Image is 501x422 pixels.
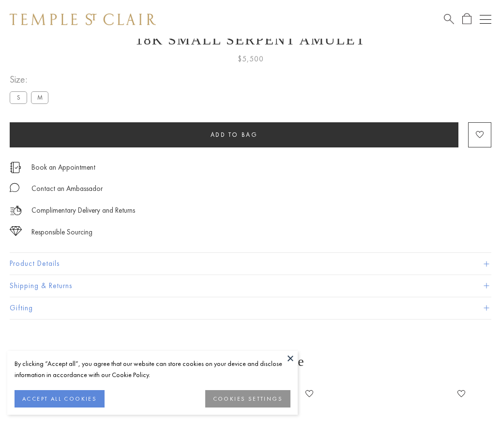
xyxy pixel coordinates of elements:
[31,91,48,103] label: M
[10,226,22,236] img: icon_sourcing.svg
[480,14,491,25] button: Open navigation
[15,390,105,407] button: ACCEPT ALL COOKIES
[31,226,92,238] div: Responsible Sourcing
[10,122,458,147] button: Add to bag
[31,162,95,173] a: Book an Appointment
[10,183,19,192] img: MessageIcon-01_2.svg
[10,72,52,87] span: Size:
[10,275,491,297] button: Shipping & Returns
[31,204,135,217] p: Complimentary Delivery and Returns
[10,91,27,103] label: S
[10,297,491,319] button: Gifting
[15,358,290,380] div: By clicking “Accept all”, you agree that our website can store cookies on your device and disclos...
[205,390,290,407] button: COOKIES SETTINGS
[10,204,22,217] img: icon_delivery.svg
[444,13,454,25] a: Search
[31,183,103,195] div: Contact an Ambassador
[462,13,471,25] a: Open Shopping Bag
[10,14,156,25] img: Temple St. Clair
[10,253,491,275] button: Product Details
[211,131,258,139] span: Add to bag
[10,162,21,173] img: icon_appointment.svg
[10,31,491,48] h1: 18K Small Serpent Amulet
[238,53,264,65] span: $5,500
